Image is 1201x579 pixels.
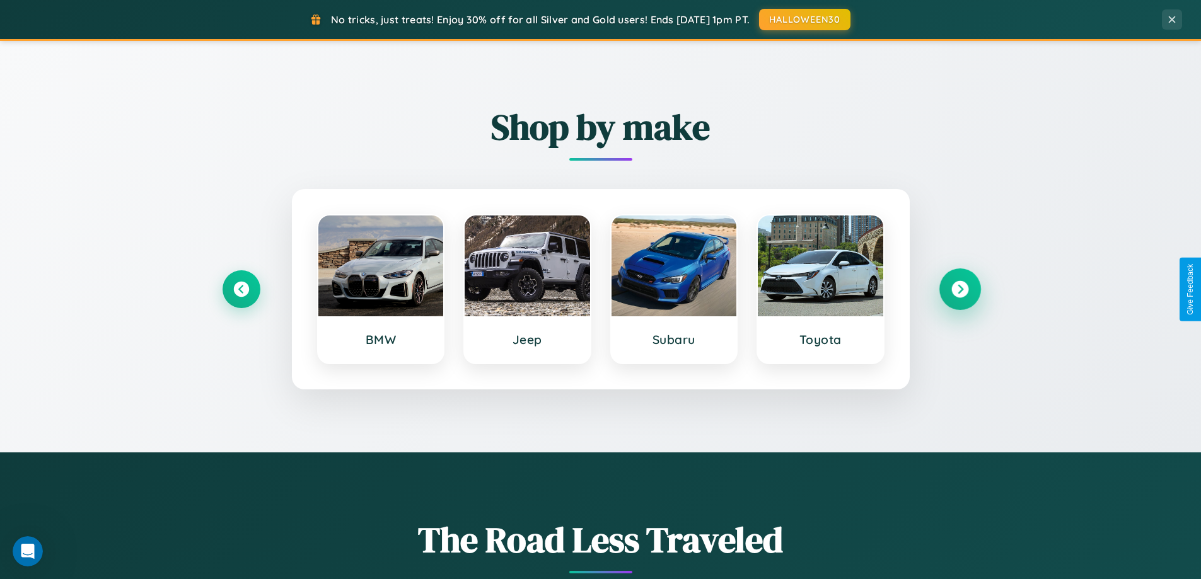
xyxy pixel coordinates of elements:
div: Give Feedback [1186,264,1195,315]
h3: Jeep [477,332,577,347]
h1: The Road Less Traveled [223,515,979,564]
span: No tricks, just treats! Enjoy 30% off for all Silver and Gold users! Ends [DATE] 1pm PT. [331,13,750,26]
h3: Subaru [624,332,724,347]
h3: Toyota [770,332,871,347]
h2: Shop by make [223,103,979,151]
button: HALLOWEEN30 [759,9,850,30]
h3: BMW [331,332,431,347]
iframe: Intercom live chat [13,536,43,566]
